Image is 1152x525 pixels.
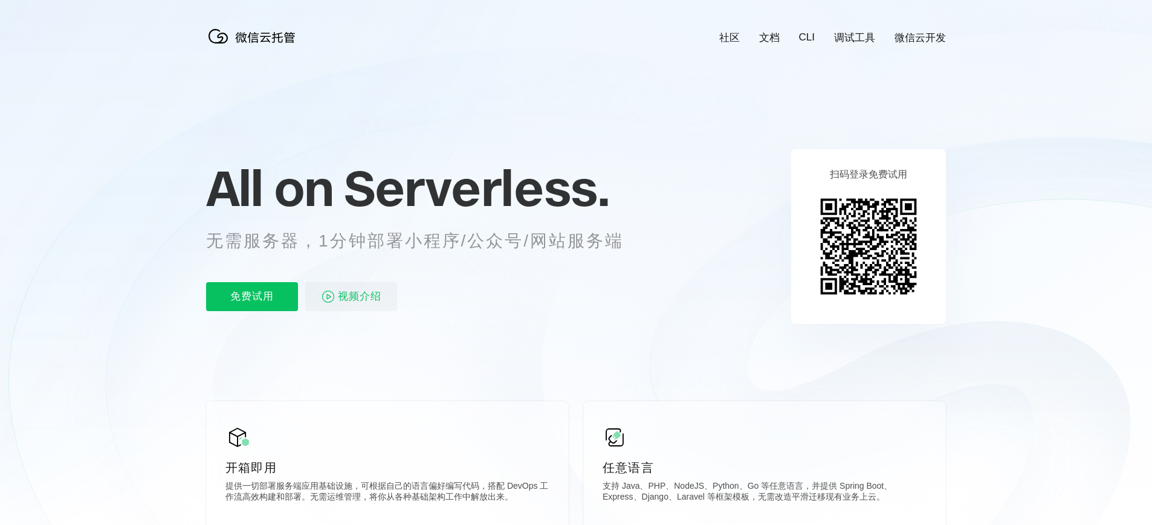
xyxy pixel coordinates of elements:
[719,31,740,45] a: 社区
[206,229,646,253] p: 无需服务器，1分钟部署小程序/公众号/网站服务端
[338,282,381,311] span: 视频介绍
[895,31,946,45] a: 微信云开发
[206,40,303,50] a: 微信云托管
[834,31,875,45] a: 调试工具
[603,459,927,476] p: 任意语言
[759,31,780,45] a: 文档
[799,31,815,43] a: CLI
[344,158,609,218] span: Serverless.
[321,289,335,304] img: video_play.svg
[206,158,332,218] span: All on
[225,481,549,505] p: 提供一切部署服务端应用基础设施，可根据自己的语言偏好编写代码，搭配 DevOps 工作流高效构建和部署。无需运维管理，将你从各种基础架构工作中解放出来。
[206,282,298,311] p: 免费试用
[603,481,927,505] p: 支持 Java、PHP、NodeJS、Python、Go 等任意语言，并提供 Spring Boot、Express、Django、Laravel 等框架模板，无需改造平滑迁移现有业务上云。
[830,169,907,181] p: 扫码登录免费试用
[206,24,303,48] img: 微信云托管
[225,459,549,476] p: 开箱即用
